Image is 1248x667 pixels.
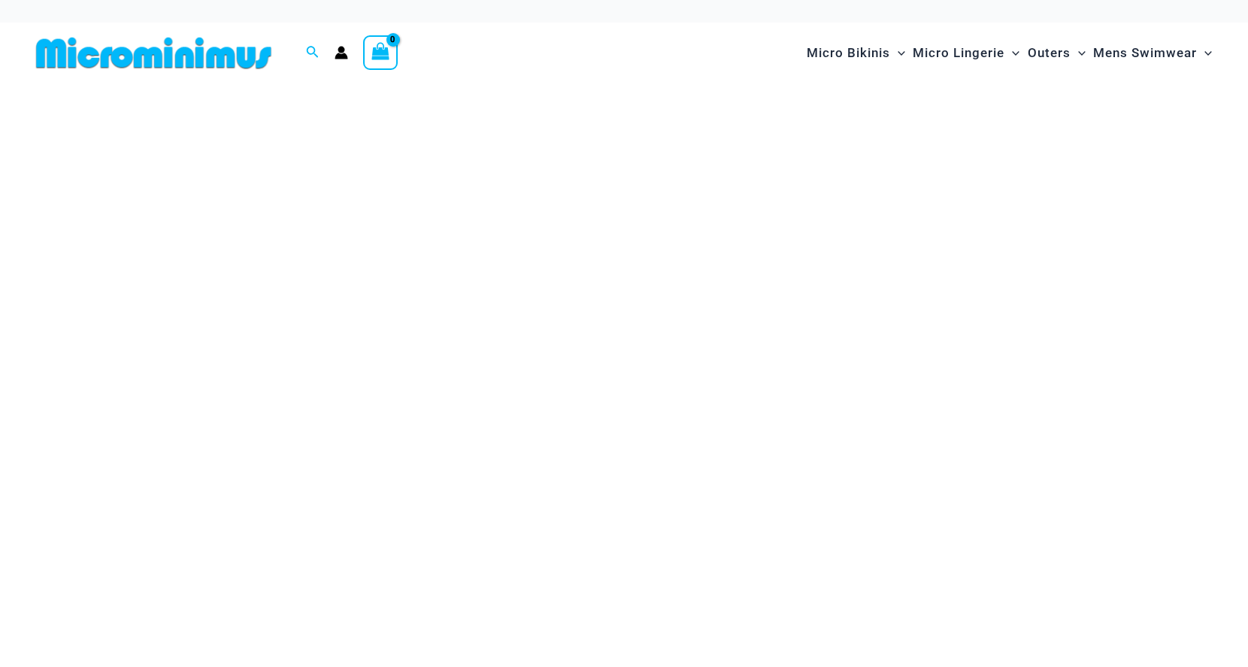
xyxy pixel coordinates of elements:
a: Micro BikinisMenu ToggleMenu Toggle [803,30,909,76]
a: Account icon link [335,46,348,59]
a: OutersMenu ToggleMenu Toggle [1024,30,1089,76]
span: Mens Swimwear [1093,34,1197,72]
span: Outers [1028,34,1071,72]
a: Search icon link [306,44,320,62]
img: MM SHOP LOGO FLAT [30,36,277,70]
span: Menu Toggle [890,34,905,72]
a: View Shopping Cart, empty [363,35,398,70]
a: Micro LingerieMenu ToggleMenu Toggle [909,30,1023,76]
span: Menu Toggle [1197,34,1212,72]
nav: Site Navigation [801,28,1218,78]
a: Mens SwimwearMenu ToggleMenu Toggle [1089,30,1216,76]
span: Micro Bikinis [807,34,890,72]
span: Menu Toggle [1071,34,1086,72]
span: Menu Toggle [1004,34,1019,72]
span: Micro Lingerie [913,34,1004,72]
